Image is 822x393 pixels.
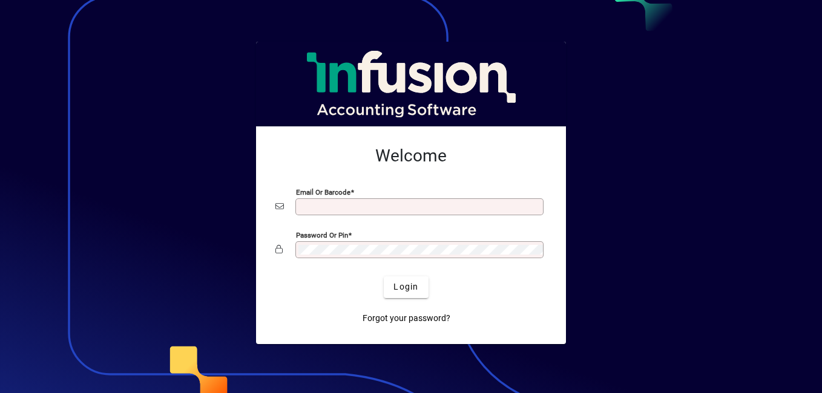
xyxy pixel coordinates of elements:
[384,276,428,298] button: Login
[275,146,547,166] h2: Welcome
[296,187,350,196] mat-label: Email or Barcode
[363,312,450,325] span: Forgot your password?
[358,308,455,330] a: Forgot your password?
[296,230,348,239] mat-label: Password or Pin
[393,281,418,293] span: Login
